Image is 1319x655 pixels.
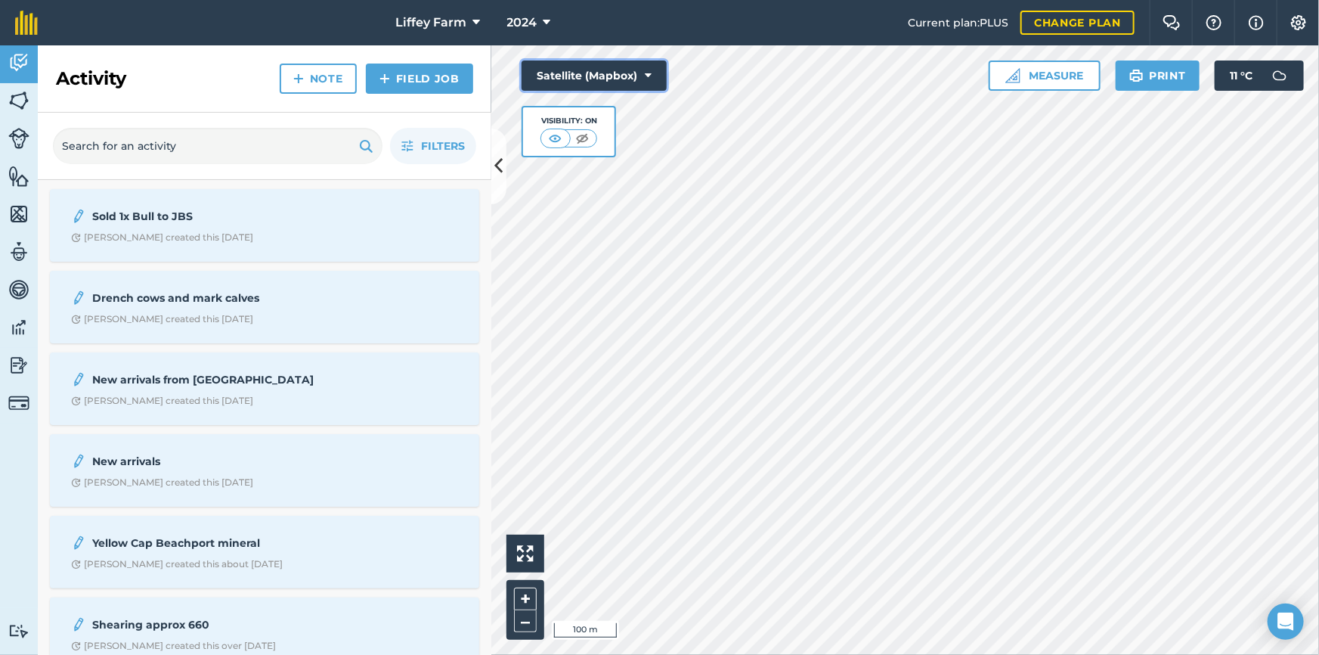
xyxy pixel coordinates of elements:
a: Sold 1x Bull to JBSClock with arrow pointing clockwise[PERSON_NAME] created this [DATE] [59,198,470,253]
img: svg+xml;base64,PHN2ZyB4bWxucz0iaHR0cDovL3d3dy53My5vcmcvMjAwMC9zdmciIHdpZHRoPSI1MCIgaGVpZ2h0PSI0MC... [573,131,592,146]
img: svg+xml;base64,PHN2ZyB4bWxucz0iaHR0cDovL3d3dy53My5vcmcvMjAwMC9zdmciIHdpZHRoPSIxOSIgaGVpZ2h0PSIyNC... [359,137,373,155]
strong: Drench cows and mark calves [92,290,332,306]
img: Clock with arrow pointing clockwise [71,315,81,324]
span: Liffey Farm [396,14,467,32]
img: svg+xml;base64,PD94bWwgdmVyc2lvbj0iMS4wIiBlbmNvZGluZz0idXRmLTgiPz4KPCEtLSBHZW5lcmF0b3I6IEFkb2JlIE... [8,51,29,74]
img: Clock with arrow pointing clockwise [71,560,81,570]
div: [PERSON_NAME] created this [DATE] [71,395,253,407]
span: 11 ° C [1230,61,1252,91]
div: [PERSON_NAME] created this [DATE] [71,231,253,244]
button: Satellite (Mapbox) [522,61,667,91]
img: A cog icon [1290,15,1308,30]
button: + [514,588,537,610]
img: fieldmargin Logo [15,11,38,35]
img: Clock with arrow pointing clockwise [71,396,81,406]
img: svg+xml;base64,PHN2ZyB4bWxucz0iaHR0cDovL3d3dy53My5vcmcvMjAwMC9zdmciIHdpZHRoPSIxOSIgaGVpZ2h0PSIyNC... [1129,67,1144,85]
img: svg+xml;base64,PHN2ZyB4bWxucz0iaHR0cDovL3d3dy53My5vcmcvMjAwMC9zdmciIHdpZHRoPSI1NiIgaGVpZ2h0PSI2MC... [8,203,29,225]
img: Four arrows, one pointing top left, one top right, one bottom right and the last bottom left [517,545,534,562]
h2: Activity [56,67,126,91]
img: Two speech bubbles overlapping with the left bubble in the forefront [1163,15,1181,30]
img: Clock with arrow pointing clockwise [71,478,81,488]
img: svg+xml;base64,PHN2ZyB4bWxucz0iaHR0cDovL3d3dy53My5vcmcvMjAwMC9zdmciIHdpZHRoPSI1MCIgaGVpZ2h0PSI0MC... [546,131,565,146]
img: svg+xml;base64,PD94bWwgdmVyc2lvbj0iMS4wIiBlbmNvZGluZz0idXRmLTgiPz4KPCEtLSBHZW5lcmF0b3I6IEFkb2JlIE... [71,452,86,470]
img: svg+xml;base64,PD94bWwgdmVyc2lvbj0iMS4wIiBlbmNvZGluZz0idXRmLTgiPz4KPCEtLSBHZW5lcmF0b3I6IEFkb2JlIE... [71,534,86,552]
img: svg+xml;base64,PHN2ZyB4bWxucz0iaHR0cDovL3d3dy53My5vcmcvMjAwMC9zdmciIHdpZHRoPSIxNyIgaGVpZ2h0PSIxNy... [1249,14,1264,32]
div: [PERSON_NAME] created this over [DATE] [71,640,276,652]
img: svg+xml;base64,PD94bWwgdmVyc2lvbj0iMS4wIiBlbmNvZGluZz0idXRmLTgiPz4KPCEtLSBHZW5lcmF0b3I6IEFkb2JlIE... [8,354,29,377]
button: Filters [390,128,476,164]
img: svg+xml;base64,PHN2ZyB4bWxucz0iaHR0cDovL3d3dy53My5vcmcvMjAwMC9zdmciIHdpZHRoPSIxNCIgaGVpZ2h0PSIyNC... [293,70,304,88]
span: 2024 [507,14,537,32]
img: Ruler icon [1005,68,1020,83]
span: Filters [421,138,465,154]
button: Print [1116,61,1200,91]
a: Drench cows and mark calvesClock with arrow pointing clockwise[PERSON_NAME] created this [DATE] [59,280,470,334]
img: svg+xml;base64,PHN2ZyB4bWxucz0iaHR0cDovL3d3dy53My5vcmcvMjAwMC9zdmciIHdpZHRoPSI1NiIgaGVpZ2h0PSI2MC... [8,89,29,112]
a: Note [280,64,357,94]
img: svg+xml;base64,PD94bWwgdmVyc2lvbj0iMS4wIiBlbmNvZGluZz0idXRmLTgiPz4KPCEtLSBHZW5lcmF0b3I6IEFkb2JlIE... [71,207,86,225]
img: svg+xml;base64,PD94bWwgdmVyc2lvbj0iMS4wIiBlbmNvZGluZz0idXRmLTgiPz4KPCEtLSBHZW5lcmF0b3I6IEFkb2JlIE... [1265,61,1295,91]
strong: New arrivals from [GEOGRAPHIC_DATA] [92,371,332,388]
img: Clock with arrow pointing clockwise [71,233,81,243]
a: Change plan [1020,11,1135,35]
a: Field Job [366,64,473,94]
strong: Yellow Cap Beachport mineral [92,535,332,551]
img: A question mark icon [1205,15,1223,30]
img: svg+xml;base64,PD94bWwgdmVyc2lvbj0iMS4wIiBlbmNvZGluZz0idXRmLTgiPz4KPCEtLSBHZW5lcmF0b3I6IEFkb2JlIE... [8,241,29,263]
strong: New arrivals [92,453,332,470]
div: [PERSON_NAME] created this [DATE] [71,313,253,325]
img: svg+xml;base64,PD94bWwgdmVyc2lvbj0iMS4wIiBlbmNvZGluZz0idXRmLTgiPz4KPCEtLSBHZW5lcmF0b3I6IEFkb2JlIE... [8,316,29,339]
span: Current plan : PLUS [908,14,1008,31]
img: svg+xml;base64,PHN2ZyB4bWxucz0iaHR0cDovL3d3dy53My5vcmcvMjAwMC9zdmciIHdpZHRoPSIxNCIgaGVpZ2h0PSIyNC... [379,70,390,88]
strong: Sold 1x Bull to JBS [92,208,332,225]
img: svg+xml;base64,PD94bWwgdmVyc2lvbj0iMS4wIiBlbmNvZGluZz0idXRmLTgiPz4KPCEtLSBHZW5lcmF0b3I6IEFkb2JlIE... [8,278,29,301]
div: [PERSON_NAME] created this about [DATE] [71,558,283,570]
strong: Shearing approx 660 [92,616,332,633]
button: Measure [989,61,1101,91]
img: Clock with arrow pointing clockwise [71,641,81,651]
img: svg+xml;base64,PD94bWwgdmVyc2lvbj0iMS4wIiBlbmNvZGluZz0idXRmLTgiPz4KPCEtLSBHZW5lcmF0b3I6IEFkb2JlIE... [71,289,86,307]
img: svg+xml;base64,PD94bWwgdmVyc2lvbj0iMS4wIiBlbmNvZGluZz0idXRmLTgiPz4KPCEtLSBHZW5lcmF0b3I6IEFkb2JlIE... [71,616,86,634]
a: New arrivals from [GEOGRAPHIC_DATA]Clock with arrow pointing clockwise[PERSON_NAME] created this ... [59,362,470,416]
img: svg+xml;base64,PD94bWwgdmVyc2lvbj0iMS4wIiBlbmNvZGluZz0idXRmLTgiPz4KPCEtLSBHZW5lcmF0b3I6IEFkb2JlIE... [71,371,86,389]
button: 11 °C [1215,61,1304,91]
button: – [514,610,537,632]
img: svg+xml;base64,PD94bWwgdmVyc2lvbj0iMS4wIiBlbmNvZGluZz0idXRmLTgiPz4KPCEtLSBHZW5lcmF0b3I6IEFkb2JlIE... [8,393,29,414]
div: [PERSON_NAME] created this [DATE] [71,477,253,489]
input: Search for an activity [53,128,382,164]
div: Open Intercom Messenger [1268,604,1304,640]
img: svg+xml;base64,PD94bWwgdmVyc2lvbj0iMS4wIiBlbmNvZGluZz0idXRmLTgiPz4KPCEtLSBHZW5lcmF0b3I6IEFkb2JlIE... [8,128,29,149]
img: svg+xml;base64,PD94bWwgdmVyc2lvbj0iMS4wIiBlbmNvZGluZz0idXRmLTgiPz4KPCEtLSBHZW5lcmF0b3I6IEFkb2JlIE... [8,624,29,638]
img: svg+xml;base64,PHN2ZyB4bWxucz0iaHR0cDovL3d3dy53My5vcmcvMjAwMC9zdmciIHdpZHRoPSI1NiIgaGVpZ2h0PSI2MC... [8,165,29,188]
a: Yellow Cap Beachport mineralClock with arrow pointing clockwise[PERSON_NAME] created this about [... [59,525,470,579]
a: New arrivalsClock with arrow pointing clockwise[PERSON_NAME] created this [DATE] [59,443,470,498]
div: Visibility: On [540,115,598,127]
